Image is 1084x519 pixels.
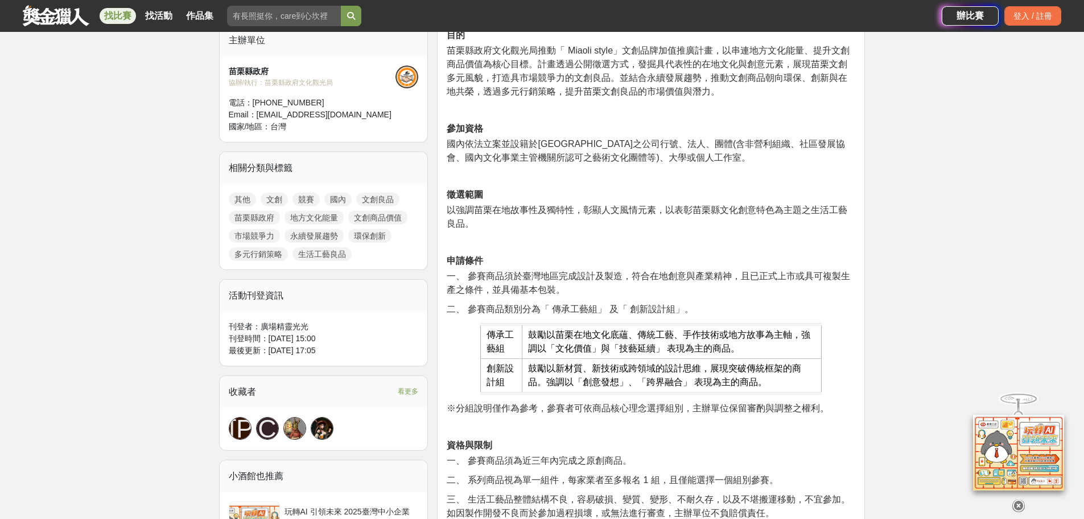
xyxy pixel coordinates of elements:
[227,6,341,26] input: 有長照挺你，care到心坎裡！青春出手，拍出照顧 影音徵件活動
[220,24,428,56] div: 主辦單位
[229,97,396,109] div: 電話： [PHONE_NUMBER]
[398,385,418,398] span: 看更多
[284,418,306,439] img: Avatar
[447,190,483,199] strong: 徵選範圍
[220,152,428,184] div: 相關分類與標籤
[447,456,631,465] span: 一、 參賽商品須為近三年內完成之原創商品。
[229,247,288,261] a: 多元行銷策略
[356,193,399,206] a: 文創良品
[270,122,286,131] span: 台灣
[229,193,256,206] a: 其他
[942,6,999,26] a: 辦比賽
[292,247,352,261] a: 生活工藝良品
[447,256,483,265] strong: 申請條件
[283,417,306,440] a: Avatar
[311,417,333,440] a: Avatar
[447,46,850,96] span: 苗栗縣政府文化觀光局推動「 Miaoli style」文創品牌加值推廣計畫，以串連地方文化能量、提升文創商品價值為核心目標。計畫透過公開徵選方式，發掘具代表性的在地文化與創意元素，展現苗栗文創多...
[261,193,288,206] a: 文創
[285,211,344,224] a: 地方文化能量
[528,330,810,353] span: 鼓勵以苗栗在地文化底蘊、傳統工藝、手作技術或地方故事為主軸，強調以「文化價值」與「技藝延續」 表現為主的商品。
[324,193,352,206] a: 國內
[528,363,801,387] span: 鼓勵以新材質、新技術或跨領域的設計思維，展現突破傳統框架的商品。強調以「創意發想」、「跨界融合」 表現為主的商品。
[229,387,256,397] span: 收藏者
[447,139,845,162] span: 國內依法立案並設籍於[GEOGRAPHIC_DATA]之公司行號、法人、團體(含非營利組織、社區發展協會、國內文化事業主管機關所認可之藝術文化團體等)、大學或個人工作室。
[256,417,279,440] a: C
[447,403,829,413] span: ※分組說明僅作為參考，參賽者可依商品核心理念選擇組別，主辦單位保留審酌與調整之權利。
[229,211,280,224] a: 苗栗縣政府
[141,8,177,24] a: 找活動
[220,460,428,492] div: 小酒館也推薦
[447,304,694,314] span: 二、 參賽商品類別分為「 傳承工藝組」 及「 創新設計組」。
[229,122,271,131] span: 國家/地區：
[229,109,396,121] div: Email： [EMAIL_ADDRESS][DOMAIN_NAME]
[292,193,320,206] a: 競賽
[447,440,492,450] strong: 資格與限制
[229,417,252,440] a: [PERSON_NAME]
[487,330,514,353] span: 傳承工藝組
[285,229,344,243] a: 永續發展趨勢
[447,30,465,40] strong: 目的
[447,271,850,295] span: 一、 參賽商品須於臺灣地區完成設計及製造，符合在地創意與產業精神，且已正式上市或具可複製生產之條件，並具備基本包裝。
[447,475,778,485] span: 二、 系列商品視為單一組件，每家業者至多報名 1 組，且僅能選擇一個組別參賽。
[220,280,428,312] div: 活動刊登資訊
[487,363,514,387] span: 創新設計組
[447,495,850,518] span: 三、 生活工藝品整體結構不良，容易破損、變質、變形、不耐久存，以及不堪搬運移動，不宜參加。如因製作開發不良而於參加過程損壞，或無法進行審查，主辦單位不負賠償責任。
[348,229,391,243] a: 環保創新
[447,124,483,133] strong: 參加資格
[229,333,419,345] div: 刊登時間： [DATE] 15:00
[229,77,396,88] div: 協辦/執行： 苗栗縣政府文化觀光局
[973,415,1064,491] img: d2146d9a-e6f6-4337-9592-8cefde37ba6b.png
[229,321,419,333] div: 刊登者： 廣場精靈光光
[1004,6,1061,26] div: 登入 / 註冊
[229,345,419,357] div: 最後更新： [DATE] 17:05
[348,211,407,224] a: 文創商品價值
[311,418,333,439] img: Avatar
[100,8,136,24] a: 找比賽
[182,8,218,24] a: 作品集
[229,229,280,243] a: 市場競爭力
[447,205,847,228] span: 以強調苗栗在地故事性及獨特性，彰顯人文風情元素，以表彰苗栗縣文化創意特色為主題之生活工藝良品。
[229,66,396,77] div: 苗栗縣政府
